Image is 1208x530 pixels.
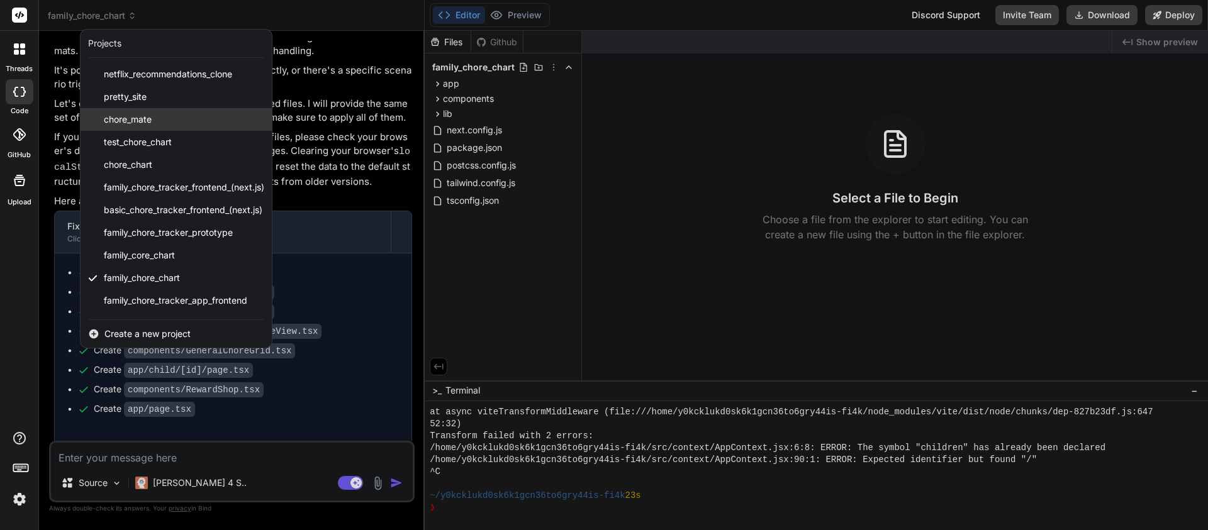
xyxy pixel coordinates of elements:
[104,294,247,307] span: family_chore_tracker_app_frontend
[8,150,31,160] label: GitHub
[104,158,152,171] span: chore_chart
[104,136,172,148] span: test_chore_chart
[104,68,232,80] span: netflix_recommendations_clone
[104,113,152,126] span: chore_mate
[104,226,233,239] span: family_chore_tracker_prototype
[104,91,147,103] span: pretty_site
[104,181,264,194] span: family_chore_tracker_frontend_(next.js)
[9,489,30,510] img: settings
[6,63,33,74] label: threads
[88,37,121,50] div: Projects
[104,272,180,284] span: family_chore_chart
[104,328,191,340] span: Create a new project
[11,106,28,116] label: code
[8,197,31,207] label: Upload
[104,204,262,216] span: basic_chore_tracker_frontend_(next.js)
[104,249,175,262] span: family_core_chart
